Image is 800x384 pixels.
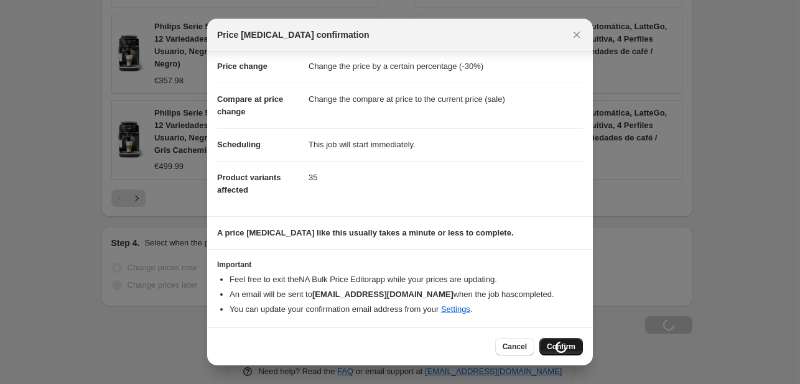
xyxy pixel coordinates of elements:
[217,260,583,270] h3: Important
[217,140,261,149] span: Scheduling
[217,228,514,237] b: A price [MEDICAL_DATA] like this usually takes a minute or less to complete.
[217,62,267,71] span: Price change
[217,29,370,41] span: Price [MEDICAL_DATA] confirmation
[312,290,453,299] b: [EMAIL_ADDRESS][DOMAIN_NAME]
[217,173,281,194] span: Product variants affected
[495,338,534,355] button: Cancel
[309,161,583,194] dd: 35
[217,94,283,116] span: Compare at price change
[309,83,583,116] dd: Change the compare at price to the current price (sale)
[441,304,470,314] a: Settings
[230,303,583,316] li: You can update your confirmation email address from your .
[309,128,583,161] dd: This job will start immediately.
[309,50,583,83] dd: Change the price by a certain percentage (-30%)
[568,26,585,43] button: Close
[230,288,583,301] li: An email will be sent to when the job has completed .
[503,342,527,352] span: Cancel
[230,273,583,286] li: Feel free to exit the NA Bulk Price Editor app while your prices are updating.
